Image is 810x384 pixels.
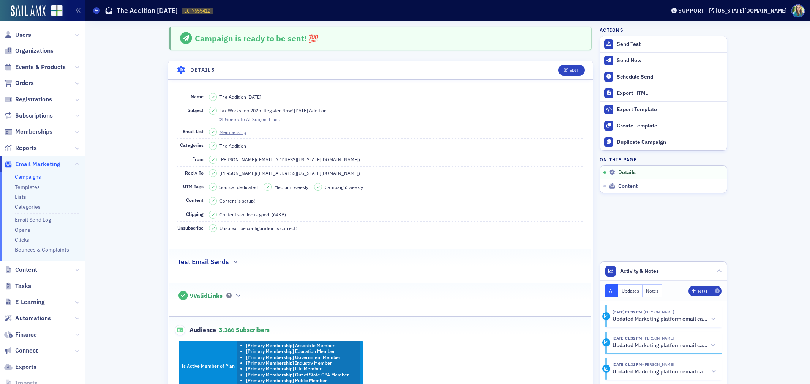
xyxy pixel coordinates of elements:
[613,362,642,367] time: 10/13/2025 01:31 PM
[617,41,723,48] div: Send Test
[186,197,204,203] span: Content
[617,90,723,97] div: Export HTML
[192,156,204,162] span: From
[698,289,711,293] div: Note
[15,144,37,152] span: Reports
[15,314,51,323] span: Automations
[219,184,258,190] span: Source: dedicated
[15,63,66,71] span: Events & Products
[642,309,674,315] span: Helen Oglesby
[186,211,204,217] span: Clipping
[219,93,261,100] span: The Addition [DATE]
[190,66,215,74] h4: Details
[225,117,280,121] div: Generate AI Subject Lines
[15,127,52,136] span: Memberships
[4,63,66,71] a: Events & Products
[602,365,610,373] div: Activity
[617,74,723,80] div: Schedule Send
[600,69,727,85] button: Schedule Send
[175,325,216,335] span: Audience
[274,184,308,190] span: Medium: weekly
[617,57,723,64] div: Send Now
[613,316,707,323] h5: Updated Marketing platform email campaign: The Addition [DATE]
[4,47,54,55] a: Organizations
[15,216,51,223] a: Email Send Log
[219,115,279,122] button: Generate AI Subject Lines
[15,266,37,274] span: Content
[613,342,707,349] h5: Updated Marketing platform email campaign: The Addition [DATE]
[15,112,53,120] span: Subscriptions
[600,27,623,33] h4: Actions
[4,346,38,355] a: Connect
[15,95,52,104] span: Registrations
[219,225,297,231] span: Unsubscribe configuration is correct!
[688,286,722,296] button: Note
[15,236,29,243] a: Clicks
[15,160,60,168] span: Email Marketing
[15,194,26,200] a: Lists
[183,183,204,189] span: UTM Tags
[219,326,270,334] span: 3,166 Subscribers
[600,52,727,69] button: Send Now
[15,184,40,190] a: Templates
[219,170,360,176] span: [PERSON_NAME] ( [EMAIL_ADDRESS][US_STATE][DOMAIN_NAME] )
[325,184,363,190] span: Campaign: weekly
[602,338,610,346] div: Activity
[791,4,805,17] span: Profile
[600,85,727,101] a: Export HTML
[600,134,727,150] button: Duplicate Campaign
[600,101,727,118] a: Export Template
[613,342,717,349] button: Updated Marketing platform email campaign: The Addition [DATE]
[183,128,204,134] span: Email List
[618,183,638,190] span: Content
[613,368,709,375] h5: Updated Marketing platform email campaign: Duplicate of The Addition [DATE]
[600,156,727,163] h4: On this page
[4,282,31,290] a: Tasks
[4,79,34,87] a: Orders
[4,95,52,104] a: Registrations
[191,93,204,99] span: Name
[180,142,204,148] span: Categories
[188,107,204,113] span: Subject
[4,314,51,323] a: Automations
[15,330,37,339] span: Finance
[642,362,674,367] span: Helen Oglesby
[185,170,204,176] span: Reply-To
[709,8,789,13] button: [US_STATE][DOMAIN_NAME]
[4,160,60,168] a: Email Marketing
[46,5,63,18] a: View Homepage
[15,246,69,253] a: Bounces & Complaints
[4,127,52,136] a: Memberships
[15,79,34,87] span: Orders
[4,144,37,152] a: Reports
[51,5,63,17] img: SailAMX
[15,203,41,210] a: Categories
[15,346,38,355] span: Connect
[15,282,31,290] span: Tasks
[15,227,30,233] a: Opens
[643,284,662,297] button: Notes
[4,31,31,39] a: Users
[605,284,618,297] button: All
[617,123,723,129] div: Create Template
[602,312,610,320] div: Activity
[219,142,246,149] div: The Addition
[15,173,41,180] a: Campaigns
[618,169,636,176] span: Details
[620,267,659,275] span: Activity & Notes
[613,335,642,341] time: 10/13/2025 01:32 PM
[4,112,53,120] a: Subscriptions
[613,315,717,323] button: Updated Marketing platform email campaign: The Addition [DATE]
[4,330,37,339] a: Finance
[4,363,36,371] a: Exports
[678,7,704,14] div: Support
[558,65,584,76] button: Edit
[617,106,723,113] div: Export Template
[15,31,31,39] span: Users
[117,6,178,15] h1: The Addition [DATE]
[617,139,723,146] div: Duplicate Campaign
[190,292,223,300] span: 9 Valid Links
[11,5,46,17] img: SailAMX
[195,33,319,44] span: Campaign is ready to be sent! 💯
